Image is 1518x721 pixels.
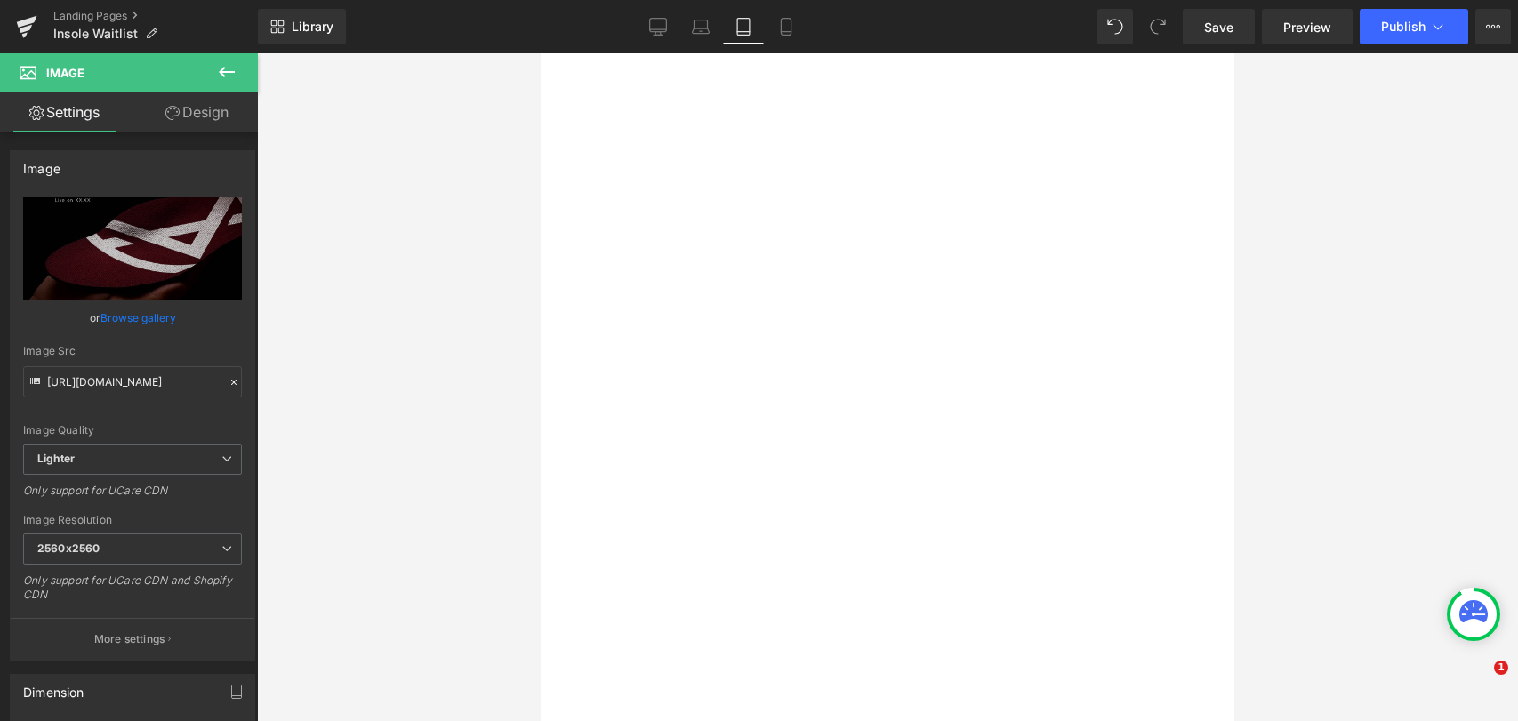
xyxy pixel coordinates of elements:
b: Lighter [37,452,75,465]
div: Image Src [23,345,242,357]
div: Image [23,151,60,176]
div: or [23,308,242,327]
div: Dimension [23,675,84,700]
a: Laptop [679,9,722,44]
b: 2560x2560 [37,541,100,555]
div: Image Quality [23,424,242,437]
p: More settings [94,631,165,647]
a: Desktop [637,9,679,44]
iframe: To enrich screen reader interactions, please activate Accessibility in Grammarly extension settings [541,53,1234,721]
a: Browse gallery [100,302,176,333]
a: New Library [258,9,346,44]
span: Image [46,66,84,80]
div: Only support for UCare CDN [23,484,242,509]
span: Save [1204,18,1233,36]
input: Link [23,366,242,397]
iframe: Intercom live chat [1458,661,1500,703]
a: Design [133,92,261,132]
div: Only support for UCare CDN and Shopify CDN [23,573,242,613]
span: Preview [1283,18,1331,36]
span: Library [292,19,333,35]
span: 1 [1494,661,1508,675]
button: Undo [1097,9,1133,44]
span: Insole Waitlist [53,27,138,41]
span: Publish [1381,20,1426,34]
button: More settings [11,618,254,660]
a: Landing Pages [53,9,258,23]
div: Image Resolution [23,514,242,526]
button: More [1475,9,1511,44]
a: Preview [1262,9,1353,44]
a: Mobile [765,9,807,44]
button: Redo [1140,9,1176,44]
button: Publish [1360,9,1468,44]
a: Tablet [722,9,765,44]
